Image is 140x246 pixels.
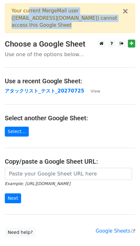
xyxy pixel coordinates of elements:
[5,168,132,180] input: Paste your Google Sheet URL here
[5,158,135,165] h4: Copy/paste a Google Sheet URL:
[96,228,135,234] a: Google Sheets
[5,181,70,186] small: Example: [URL][DOMAIN_NAME]
[91,89,100,93] small: View
[5,77,135,85] h4: Use a recent Google Sheet:
[12,7,122,29] div: Your current MergeMail user ( [EMAIL_ADDRESS][DOMAIN_NAME] ) cannot access this Google Sheet
[122,7,128,15] button: ×
[84,88,100,94] a: View
[108,215,140,246] iframe: Chat Widget
[5,114,135,122] h4: Select another Google Sheet:
[5,88,84,94] a: アタックリスト_テスト_20270725
[5,51,135,58] p: Use one of the options below...
[5,227,36,237] a: Need help?
[5,127,29,137] a: Select...
[5,40,135,49] h3: Choose a Google Sheet
[5,193,21,203] input: Next
[108,215,140,246] div: チャットウィジェット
